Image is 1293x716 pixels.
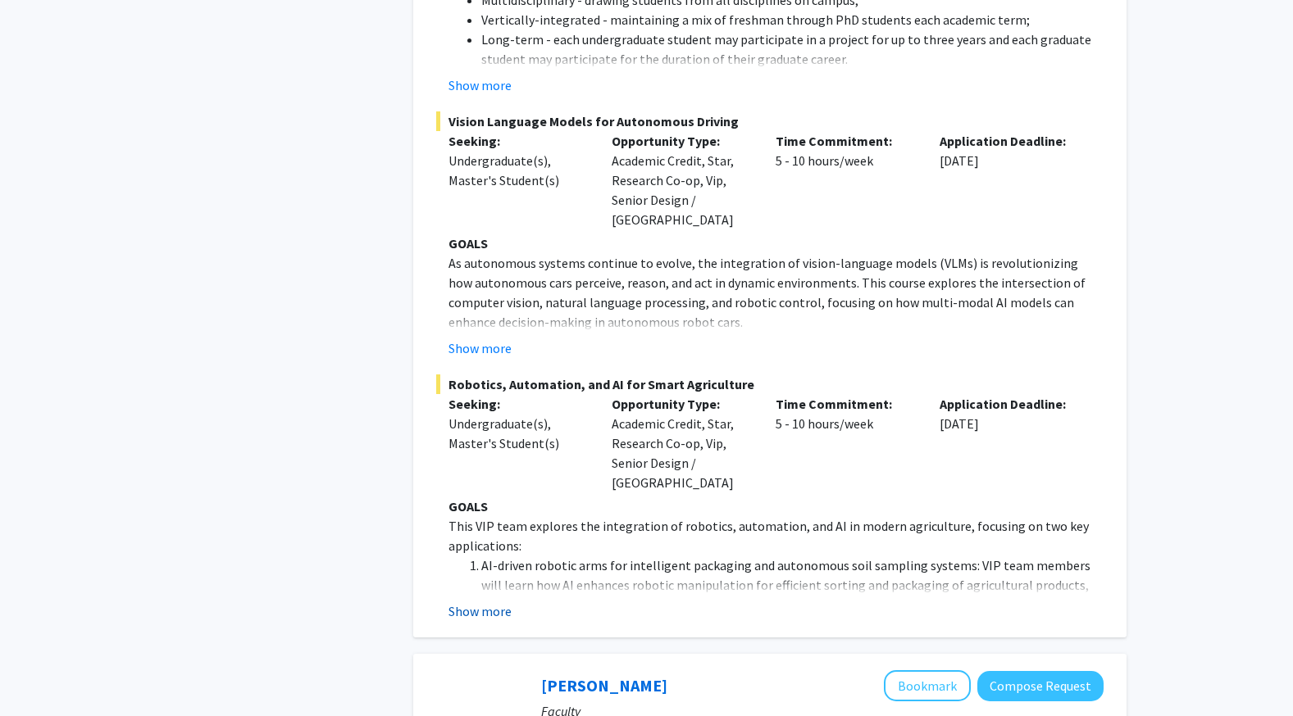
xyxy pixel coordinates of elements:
button: Compose Request to Hasan Ayaz [977,671,1104,701]
p: Seeking: [448,131,588,151]
span: Vision Language Models for Autonomous Driving [436,111,1104,131]
iframe: Chat [12,642,70,704]
a: [PERSON_NAME] [541,675,667,696]
p: Seeking: [448,394,588,414]
div: [DATE] [927,394,1091,492]
li: AI-driven robotic arms for intelligent packaging and autonomous soil sampling systems: VIP team m... [481,555,1104,614]
p: This VIP team explores the integration of robotics, automation, and AI in modern agriculture, foc... [448,516,1104,555]
strong: GOALS [448,498,488,514]
li: Long-term - each undergraduate student may participate in a project for up to three years and eac... [481,29,1104,69]
div: 5 - 10 hours/week [763,394,927,492]
p: Time Commitment: [776,131,915,151]
button: Show more [448,75,512,95]
button: Show more [448,601,512,621]
p: Application Deadline: [940,394,1079,414]
button: Show more [448,338,512,358]
p: Opportunity Type: [612,131,751,151]
div: Undergraduate(s), Master's Student(s) [448,414,588,453]
span: Robotics, Automation, and AI for Smart Agriculture [436,374,1104,394]
strong: GOALS [448,235,488,252]
div: 5 - 10 hours/week [763,131,927,229]
li: Vertically-integrated - maintaining a mix of freshman through PhD students each academic term; [481,10,1104,29]
p: Time Commitment: [776,394,915,414]
div: Academic Credit, Star, Research Co-op, Vip, Senior Design / [GEOGRAPHIC_DATA] [599,394,763,492]
div: Undergraduate(s), Master's Student(s) [448,151,588,190]
div: [DATE] [927,131,1091,229]
p: Opportunity Type: [612,394,751,414]
button: Add Hasan Ayaz to Bookmarks [884,670,971,701]
div: Academic Credit, Star, Research Co-op, Vip, Senior Design / [GEOGRAPHIC_DATA] [599,131,763,229]
p: As autonomous systems continue to evolve, the integration of vision-language models (VLMs) is rev... [448,253,1104,332]
p: Application Deadline: [940,131,1079,151]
